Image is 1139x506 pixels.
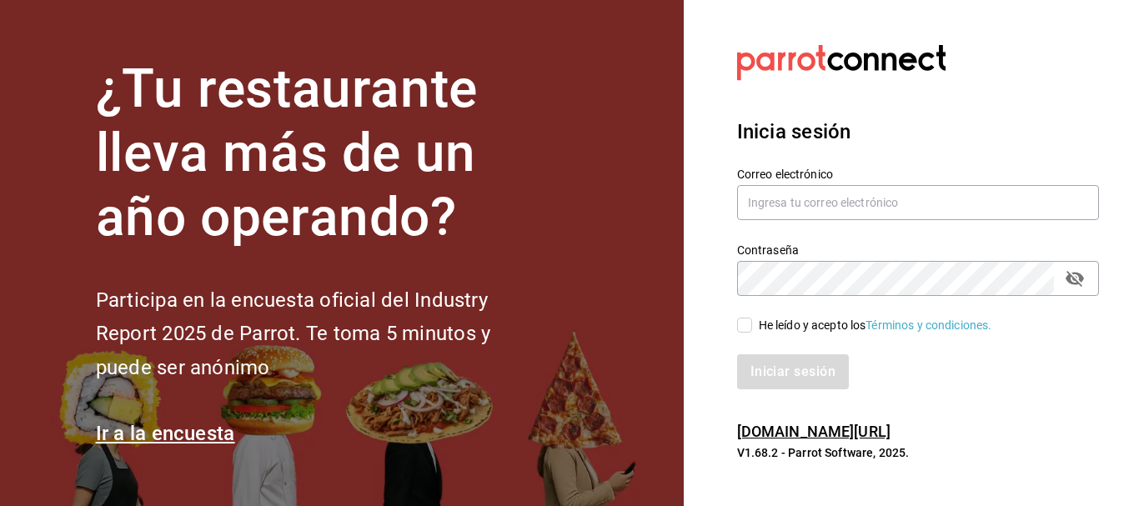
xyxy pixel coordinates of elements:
div: He leído y acepto los [759,317,992,334]
input: Ingresa tu correo electrónico [737,185,1099,220]
h1: ¿Tu restaurante lleva más de un año operando? [96,58,546,249]
label: Correo electrónico [737,168,1099,180]
p: V1.68.2 - Parrot Software, 2025. [737,444,1099,461]
label: Contraseña [737,244,1099,256]
h2: Participa en la encuesta oficial del Industry Report 2025 de Parrot. Te toma 5 minutos y puede se... [96,283,546,385]
button: passwordField [1061,264,1089,293]
a: [DOMAIN_NAME][URL] [737,423,891,440]
a: Ir a la encuesta [96,422,235,445]
h3: Inicia sesión [737,117,1099,147]
a: Términos y condiciones. [866,318,991,332]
